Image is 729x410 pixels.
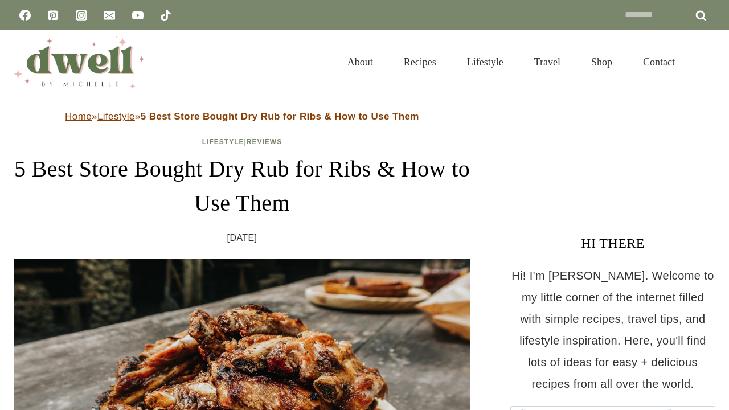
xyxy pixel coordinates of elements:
[42,4,64,27] a: Pinterest
[332,42,388,82] a: About
[510,265,715,395] p: Hi! I'm [PERSON_NAME]. Welcome to my little corner of the internet filled with simple recipes, tr...
[14,4,36,27] a: Facebook
[227,229,257,247] time: [DATE]
[70,4,93,27] a: Instagram
[97,111,135,122] a: Lifestyle
[452,42,519,82] a: Lifestyle
[65,111,92,122] a: Home
[388,42,452,82] a: Recipes
[14,152,470,220] h1: 5 Best Store Bought Dry Rub for Ribs & How to Use Them
[141,111,419,122] strong: 5 Best Store Bought Dry Rub for Ribs & How to Use Them
[154,4,177,27] a: TikTok
[98,4,121,27] a: Email
[14,36,145,88] img: DWELL by michelle
[65,111,419,122] span: » »
[696,52,715,72] button: View Search Form
[202,138,282,146] span: |
[126,4,149,27] a: YouTube
[628,42,690,82] a: Contact
[202,138,244,146] a: Lifestyle
[510,233,715,253] h3: HI THERE
[247,138,282,146] a: Reviews
[332,42,690,82] nav: Primary Navigation
[576,42,628,82] a: Shop
[519,42,576,82] a: Travel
